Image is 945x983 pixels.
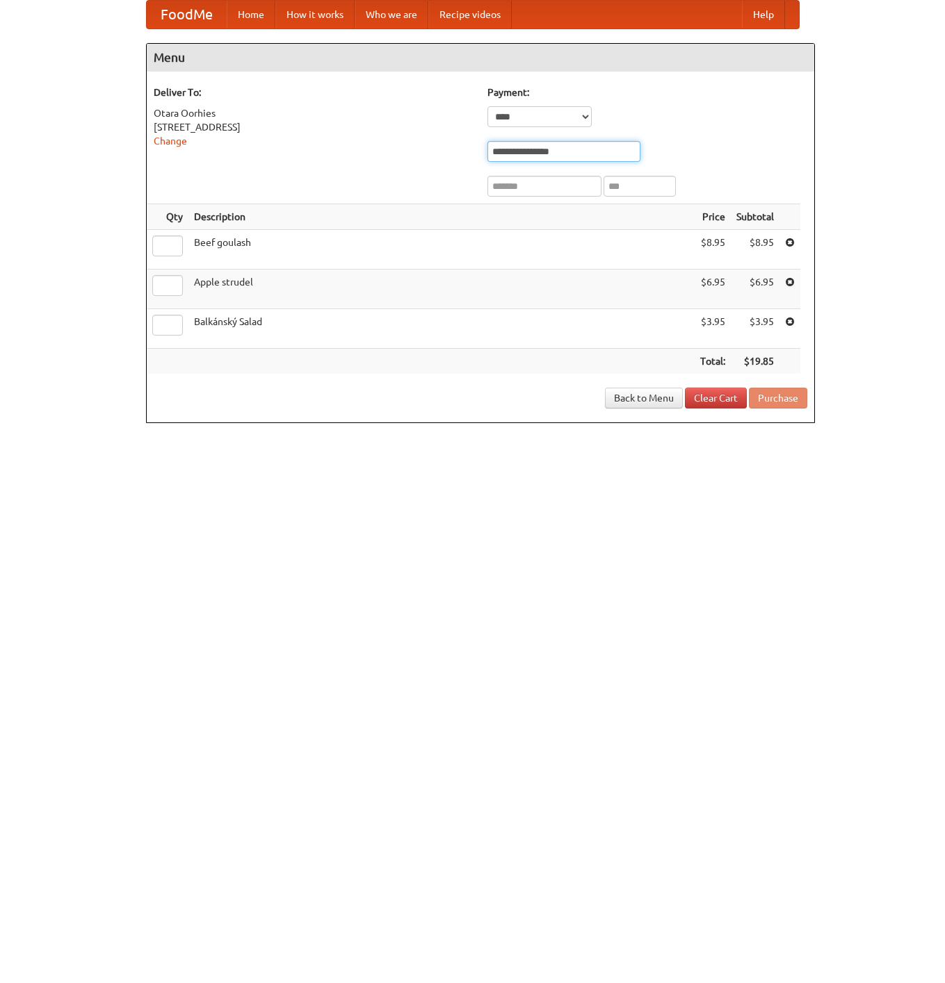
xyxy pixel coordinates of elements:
td: $3.95 [731,309,780,349]
td: Beef goulash [188,230,695,270]
td: Apple strudel [188,270,695,309]
h5: Payment: [487,85,807,99]
button: Purchase [749,388,807,408]
a: Back to Menu [605,388,683,408]
a: FoodMe [147,1,227,28]
h5: Deliver To: [154,85,474,99]
th: Subtotal [731,204,780,230]
th: $19.85 [731,349,780,374]
td: Balkánský Salad [188,309,695,349]
td: $8.95 [731,230,780,270]
div: [STREET_ADDRESS] [154,120,474,134]
th: Total: [695,349,731,374]
td: $8.95 [695,230,731,270]
a: Clear Cart [685,388,747,408]
td: $6.95 [695,270,731,309]
th: Qty [147,204,188,230]
td: $3.95 [695,309,731,349]
div: Otara Oorhies [154,106,474,120]
a: Home [227,1,275,28]
a: Recipe videos [428,1,512,28]
a: Change [154,135,187,147]
a: Help [742,1,785,28]
th: Description [188,204,695,230]
a: Who we are [355,1,428,28]
a: How it works [275,1,355,28]
h4: Menu [147,44,814,72]
td: $6.95 [731,270,780,309]
th: Price [695,204,731,230]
